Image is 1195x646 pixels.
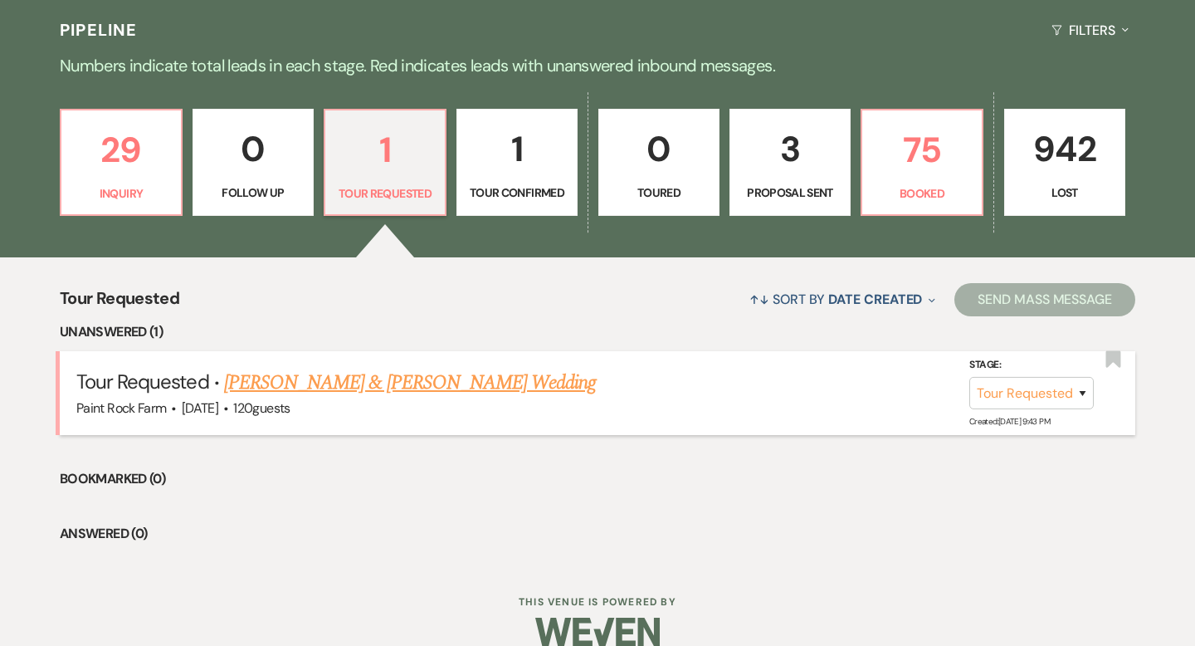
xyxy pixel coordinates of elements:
[182,399,218,417] span: [DATE]
[609,184,709,202] p: Toured
[224,368,596,398] a: [PERSON_NAME] & [PERSON_NAME] Wedding
[740,121,840,177] p: 3
[335,184,435,203] p: Tour Requested
[743,277,942,321] button: Sort By Date Created
[828,291,922,308] span: Date Created
[193,109,314,217] a: 0Follow Up
[71,122,171,178] p: 29
[969,416,1050,427] span: Created: [DATE] 9:43 PM
[60,109,183,217] a: 29Inquiry
[76,399,166,417] span: Paint Rock Farm
[1004,109,1125,217] a: 942Lost
[60,286,179,321] span: Tour Requested
[335,122,435,178] p: 1
[1015,184,1115,202] p: Lost
[861,109,983,217] a: 75Booked
[60,468,1135,490] li: Bookmarked (0)
[729,109,851,217] a: 3Proposal Sent
[60,321,1135,343] li: Unanswered (1)
[203,184,303,202] p: Follow Up
[872,122,972,178] p: 75
[467,184,567,202] p: Tour Confirmed
[76,369,209,394] span: Tour Requested
[467,121,567,177] p: 1
[872,184,972,203] p: Booked
[60,523,1135,545] li: Answered (0)
[203,121,303,177] p: 0
[60,18,138,42] h3: Pipeline
[1015,121,1115,177] p: 942
[456,109,578,217] a: 1Tour Confirmed
[324,109,446,217] a: 1Tour Requested
[740,184,840,202] p: Proposal Sent
[749,291,769,308] span: ↑↓
[1045,8,1135,52] button: Filters
[954,283,1135,316] button: Send Mass Message
[233,399,290,417] span: 120 guests
[609,121,709,177] p: 0
[598,109,719,217] a: 0Toured
[969,356,1094,374] label: Stage:
[71,184,171,203] p: Inquiry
